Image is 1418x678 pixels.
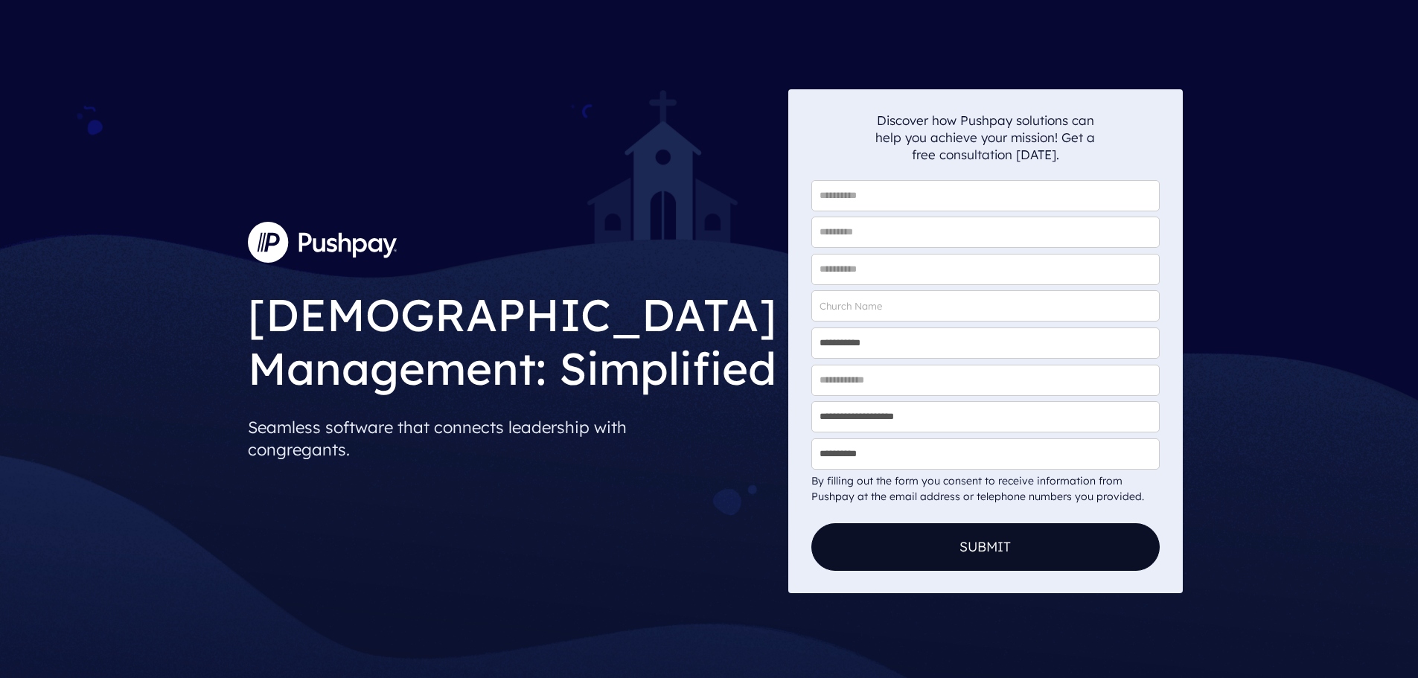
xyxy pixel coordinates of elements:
button: Submit [811,523,1160,571]
p: Seamless software that connects leadership with congregants. [248,410,776,467]
h1: [DEMOGRAPHIC_DATA] Management: Simplified [248,276,776,399]
input: Church Name [811,290,1160,322]
div: By filling out the form you consent to receive information from Pushpay at the email address or t... [811,473,1160,505]
p: Discover how Pushpay solutions can help you achieve your mission! Get a free consultation [DATE]. [875,112,1096,163]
